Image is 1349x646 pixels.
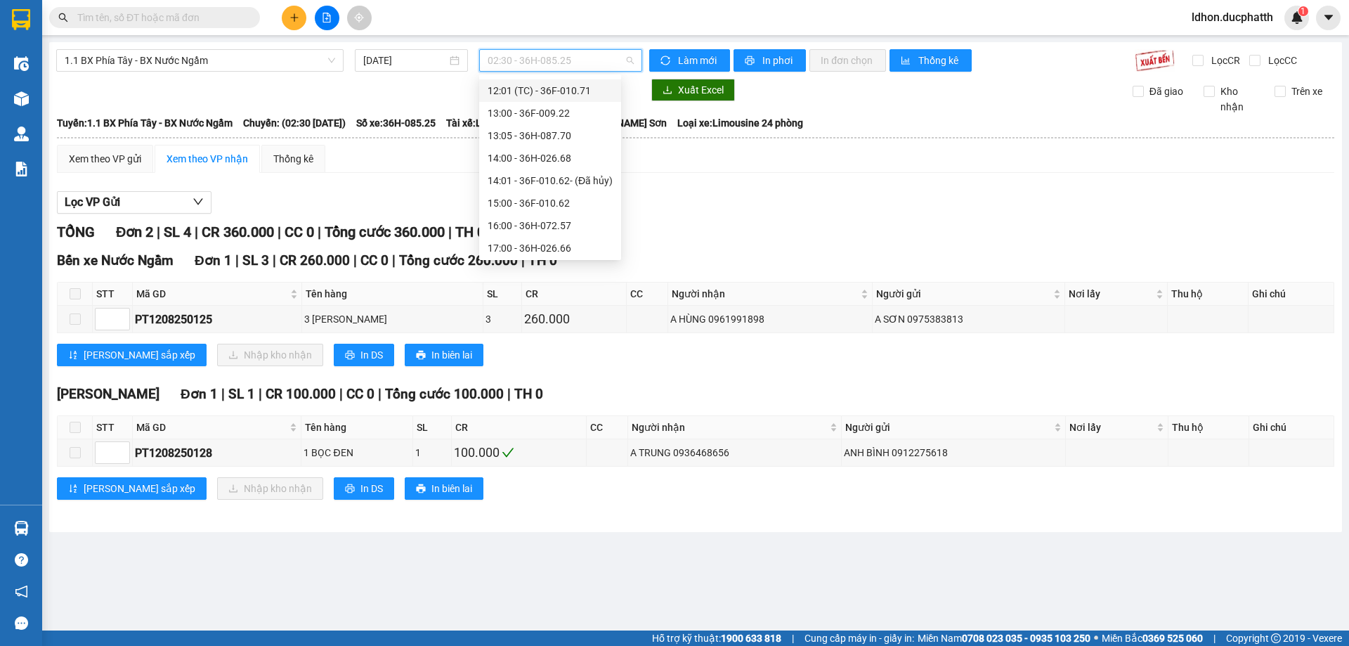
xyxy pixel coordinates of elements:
[918,53,960,68] span: Thống kê
[164,224,191,240] span: SL 4
[202,224,274,240] span: CR 360.000
[734,49,806,72] button: printerIn phơi
[677,115,803,131] span: Loại xe: Limousine 24 phòng
[221,386,225,402] span: |
[217,477,323,500] button: downloadNhập kho nhận
[228,386,255,402] span: SL 1
[1213,631,1216,646] span: |
[1180,8,1284,26] span: ldhon.ducphatth
[69,151,141,167] div: Xem theo VP gửi
[1316,6,1341,30] button: caret-down
[416,350,426,361] span: printer
[1249,416,1334,439] th: Ghi chú
[399,252,518,269] span: Tổng cước 260.000
[385,386,504,402] span: Tổng cước 100.000
[660,56,672,67] span: sync
[133,306,302,333] td: PT1208250125
[448,224,452,240] span: |
[1206,53,1242,68] span: Lọc CR
[1135,49,1175,72] img: 9k=
[65,50,335,71] span: 1.1 BX Phía Tây - BX Nước Ngầm
[405,344,483,366] button: printerIn biên lai
[318,224,321,240] span: |
[378,386,382,402] span: |
[136,286,287,302] span: Mã GD
[57,344,207,366] button: sort-ascending[PERSON_NAME] sắp xếp
[195,252,232,269] span: Đơn 1
[521,252,525,269] span: |
[1142,633,1203,644] strong: 0369 525 060
[1168,416,1249,439] th: Thu hộ
[502,446,514,459] span: check
[514,386,543,402] span: TH 0
[167,151,248,167] div: Xem theo VP nhận
[12,9,30,30] img: logo-vxr
[14,91,29,106] img: warehouse-icon
[1298,6,1308,16] sup: 1
[1168,283,1249,306] th: Thu hộ
[488,83,613,98] div: 12:01 (TC) - 36F-010.71
[528,252,557,269] span: TH 0
[68,350,78,361] span: sort-ascending
[413,416,452,439] th: SL
[1102,631,1203,646] span: Miền Bắc
[1094,635,1098,641] span: ⚪️
[488,173,613,188] div: 14:01 - 36F-010.62 - (Đã hủy)
[483,283,523,306] th: SL
[93,283,133,306] th: STT
[58,13,68,22] span: search
[1322,11,1335,24] span: caret-down
[678,53,719,68] span: Làm mới
[522,283,626,306] th: CR
[68,484,78,495] span: sort-ascending
[356,115,436,131] span: Số xe: 36H-085.25
[663,85,672,96] span: download
[587,416,629,439] th: CC
[1291,11,1303,24] img: icon-new-feature
[15,553,28,567] span: question-circle
[77,10,243,25] input: Tìm tên, số ĐT hoặc mã đơn
[804,631,914,646] span: Cung cấp máy in - giấy in:
[363,53,447,68] input: 13/08/2025
[485,311,520,327] div: 3
[354,13,364,22] span: aim
[57,191,211,214] button: Lọc VP Gửi
[1144,84,1189,99] span: Đã giao
[652,631,781,646] span: Hỗ trợ kỹ thuật:
[488,240,613,256] div: 17:00 - 36H-026.66
[630,445,839,460] div: A TRUNG 0936468656
[745,56,757,67] span: printer
[488,195,613,211] div: 15:00 - 36F-010.62
[280,252,350,269] span: CR 260.000
[488,50,634,71] span: 02:30 - 36H-085.25
[901,56,913,67] span: bar-chart
[57,477,207,500] button: sort-ascending[PERSON_NAME] sắp xếp
[57,252,174,269] span: Bến xe Nước Ngầm
[1286,84,1328,99] span: Trên xe
[181,386,218,402] span: Đơn 1
[918,631,1090,646] span: Miền Nam
[651,79,735,101] button: downloadXuất Excel
[415,445,449,460] div: 1
[627,283,669,306] th: CC
[889,49,972,72] button: bar-chartThống kê
[243,115,346,131] span: Chuyến: (02:30 [DATE])
[15,585,28,598] span: notification
[242,252,269,269] span: SL 3
[1069,420,1154,435] span: Nơi lấy
[876,286,1050,302] span: Người gửi
[405,477,483,500] button: printerIn biên lai
[315,6,339,30] button: file-add
[649,49,730,72] button: syncLàm mới
[632,420,827,435] span: Người nhận
[195,224,198,240] span: |
[84,347,195,363] span: [PERSON_NAME] sắp xếp
[431,481,472,496] span: In biên lai
[845,420,1051,435] span: Người gửi
[1249,283,1334,306] th: Ghi chú
[488,218,613,233] div: 16:00 - 36H-072.57
[65,193,120,211] span: Lọc VP Gửi
[15,616,28,630] span: message
[57,224,95,240] span: TỔNG
[446,115,667,131] span: Tài xế: Lê [PERSON_NAME] - [PERSON_NAME] Sơn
